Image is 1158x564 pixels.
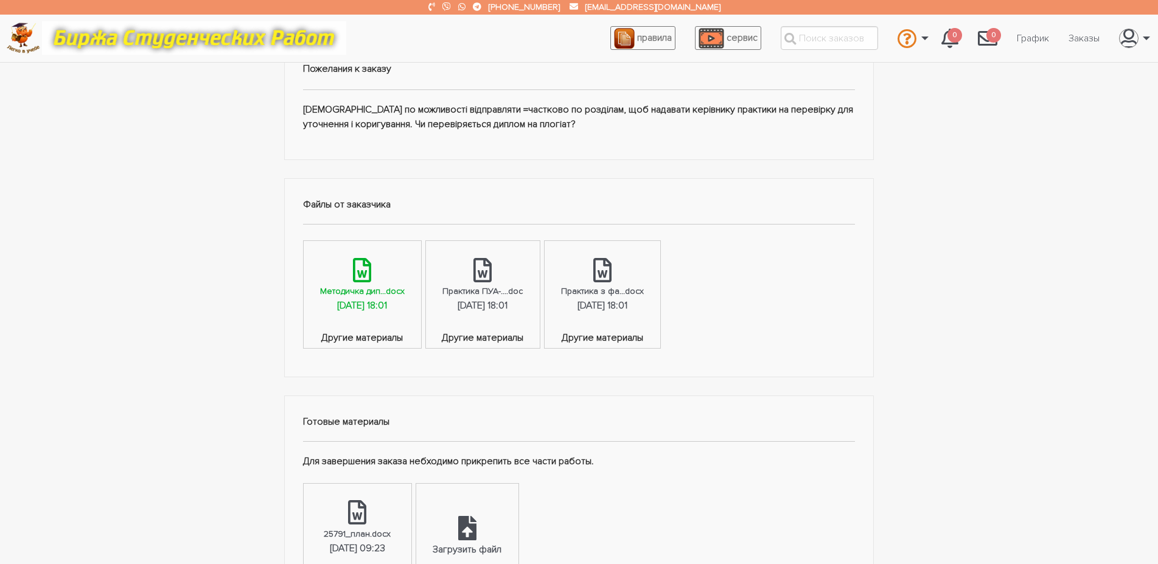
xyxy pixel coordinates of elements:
div: [DATE] 18:01 [458,298,507,314]
span: правила [637,32,672,44]
a: [EMAIL_ADDRESS][DOMAIN_NAME] [585,2,720,12]
div: Загрузить файл [433,542,501,558]
a: Практика з фа...docx[DATE] 18:01 [545,241,660,330]
div: Практика ПУА-....doc [442,284,523,298]
a: 0 [932,22,968,55]
p: Для завершения заказа небходимо прикрепить все части работы. [303,454,856,470]
span: 0 [986,28,1001,43]
div: Практика з фа...docx [561,284,644,298]
input: Поиск заказов [781,26,878,50]
div: 25791_план.docx [324,527,391,541]
img: logo-c4363faeb99b52c628a42810ed6dfb4293a56d4e4775eb116515dfe7f33672af.png [7,23,40,54]
img: motto-12e01f5a76059d5f6a28199ef077b1f78e012cfde436ab5cf1d4517935686d32.gif [42,21,346,55]
div: Методичка дип...docx [320,284,405,298]
strong: Готовые материалы [303,416,389,428]
div: [DATE] 09:23 [330,541,385,557]
span: 0 [947,28,962,43]
a: Заказы [1059,27,1109,50]
span: Другие материалы [426,330,539,348]
a: правила [610,26,675,50]
div: [DATE] 18:01 [337,298,387,314]
span: сервис [727,32,758,44]
div: [DATE] 18:01 [577,298,627,314]
a: Практика ПУА-....doc[DATE] 18:01 [426,241,539,330]
a: Методичка дип...docx[DATE] 18:01 [304,241,421,330]
span: Другие материалы [304,330,421,348]
a: сервис [695,26,761,50]
span: Другие материалы [545,330,660,348]
a: График [1007,27,1059,50]
img: play_icon-49f7f135c9dc9a03216cfdbccbe1e3994649169d890fb554cedf0eac35a01ba8.png [699,28,724,49]
strong: Файлы от заказчика [303,198,391,211]
a: [PHONE_NUMBER] [489,2,560,12]
div: [DEMOGRAPHIC_DATA] по можливості відправляти =частково по розділам, щоб надавати керівнику практи... [284,43,874,160]
strong: Пожелания к заказу [303,63,391,75]
img: agreement_icon-feca34a61ba7f3d1581b08bc946b2ec1ccb426f67415f344566775c155b7f62c.png [614,28,635,49]
a: 0 [968,22,1007,55]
